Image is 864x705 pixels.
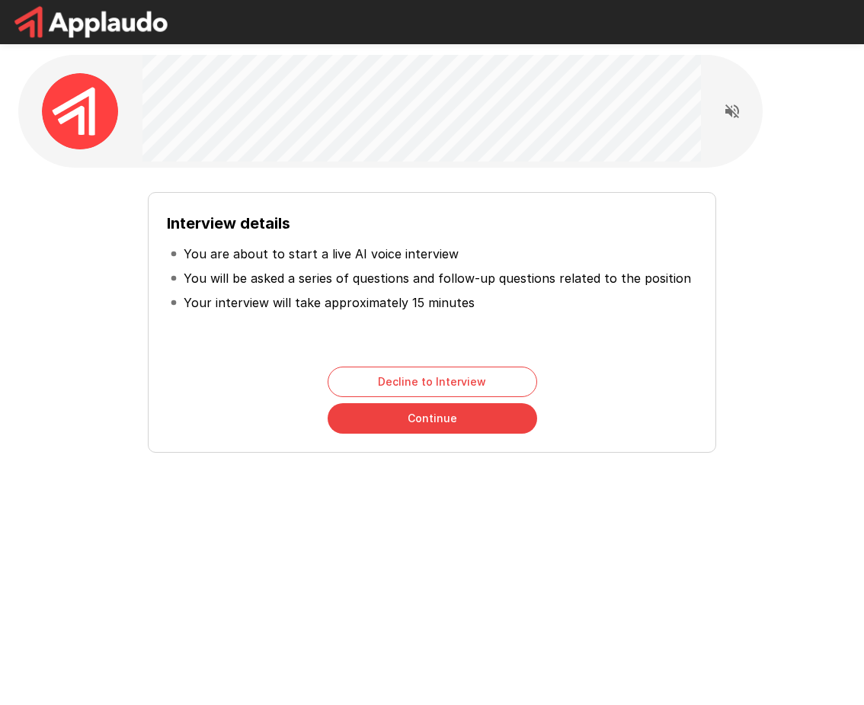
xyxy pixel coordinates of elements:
[184,269,691,287] p: You will be asked a series of questions and follow-up questions related to the position
[328,403,537,434] button: Continue
[328,367,537,397] button: Decline to Interview
[184,245,459,263] p: You are about to start a live AI voice interview
[167,214,290,232] b: Interview details
[184,293,475,312] p: Your interview will take approximately 15 minutes
[717,96,747,127] button: Read questions aloud
[42,73,118,149] img: applaudo_avatar.png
